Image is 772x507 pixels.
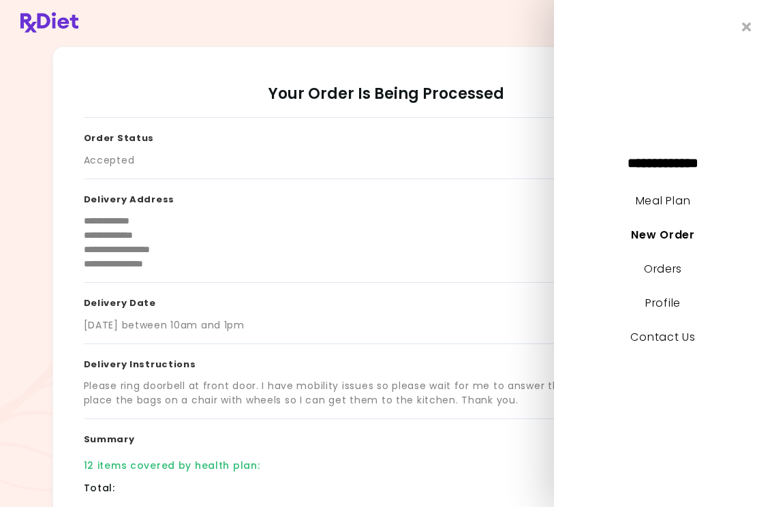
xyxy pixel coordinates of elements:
h3: Delivery Date [84,283,689,318]
div: [DATE] between 10am and 1pm [84,318,245,333]
a: Contact Us [630,329,695,345]
h3: Order Status [84,118,689,153]
a: Profile [645,295,681,311]
a: New Order [631,227,694,243]
div: Total : [84,481,115,495]
a: Meal Plan [636,193,690,209]
i: Close [742,20,752,33]
img: RxDiet [20,12,78,33]
h3: Delivery Instructions [84,344,689,380]
a: Orders [644,261,682,277]
div: Accepted [84,153,135,168]
h3: Delivery Address [84,179,689,215]
h2: Your Order Is Being Processed [84,84,689,118]
div: 12 items covered by health plan : [84,459,260,473]
h3: Summary [84,419,689,455]
div: Please ring doorbell at front door. I have mobility issues so please wait for me to answer the do... [84,379,689,408]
